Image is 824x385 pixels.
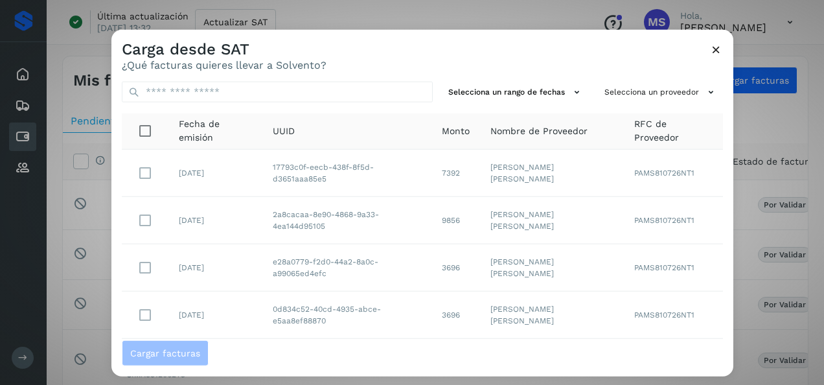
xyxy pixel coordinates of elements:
[179,117,252,145] span: Fecha de emisión
[431,150,480,197] td: 7392
[262,292,431,339] td: 0d834c52-40cd-4935-abce-e5aa8ef88870
[262,197,431,244] td: 2a8cacaa-8e90-4868-9a33-4ea144d95105
[168,244,262,292] td: [DATE]
[442,124,470,138] span: Monto
[262,244,431,292] td: e28a0779-f2d0-44a2-8a0c-a99065ed4efc
[480,150,624,197] td: [PERSON_NAME] [PERSON_NAME]
[490,124,588,138] span: Nombre de Proveedor
[624,150,723,197] td: PAMS810726NT1
[262,150,431,197] td: 17793c0f-eecb-438f-8f5d-d3651aaa85e5
[122,40,326,59] h3: Carga desde SAT
[624,244,723,292] td: PAMS810726NT1
[480,244,624,292] td: [PERSON_NAME] [PERSON_NAME]
[624,197,723,244] td: PAMS810726NT1
[168,150,262,197] td: [DATE]
[273,124,295,138] span: UUID
[480,292,624,339] td: [PERSON_NAME] [PERSON_NAME]
[122,340,209,366] button: Cargar facturas
[431,197,480,244] td: 9856
[122,59,326,71] p: ¿Qué facturas quieres llevar a Solvento?
[624,292,723,339] td: PAMS810726NT1
[168,197,262,244] td: [DATE]
[431,292,480,339] td: 3696
[168,292,262,339] td: [DATE]
[130,348,200,357] span: Cargar facturas
[480,197,624,244] td: [PERSON_NAME] [PERSON_NAME]
[443,82,589,103] button: Selecciona un rango de fechas
[634,117,713,145] span: RFC de Proveedor
[431,244,480,292] td: 3696
[599,82,723,103] button: Selecciona un proveedor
